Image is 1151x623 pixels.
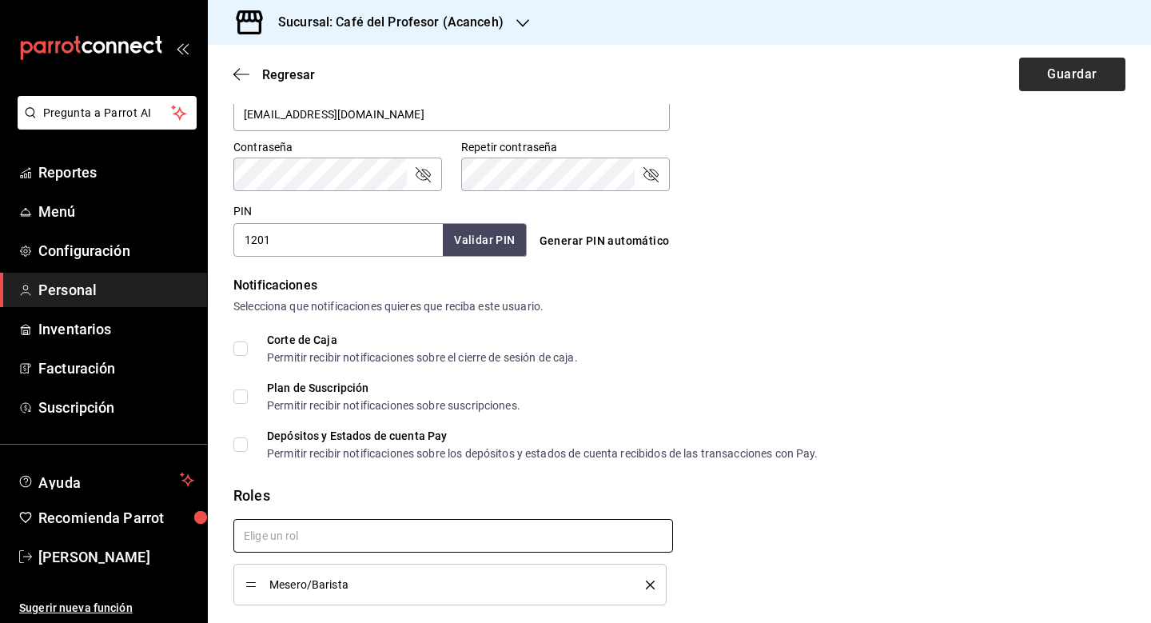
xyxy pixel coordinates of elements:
div: Notificaciones [233,276,1125,295]
span: Personal [38,279,194,301]
span: Mesero/Barista [269,579,622,590]
label: Repetir contraseña [461,142,670,153]
button: delete [635,581,655,589]
button: passwordField [641,165,660,184]
div: Roles [233,485,1125,506]
div: Permitir recibir notificaciones sobre el cierre de sesión de caja. [267,352,578,363]
span: Inventarios [38,318,194,340]
button: Generar PIN automático [533,226,676,256]
span: Pregunta a Parrot AI [43,105,172,122]
input: 3 a 6 dígitos [233,223,443,257]
label: Contraseña [233,142,442,153]
span: Sugerir nueva función [19,600,194,617]
span: Menú [38,201,194,222]
button: Validar PIN [443,224,526,257]
input: Elige un rol [233,519,673,553]
span: [PERSON_NAME] [38,546,194,568]
span: Facturación [38,357,194,379]
span: Regresar [262,67,315,82]
div: Selecciona que notificaciones quieres que reciba este usuario. [233,298,1125,315]
button: passwordField [413,165,432,184]
span: Configuración [38,240,194,262]
div: Permitir recibir notificaciones sobre los depósitos y estados de cuenta recibidos de las transacc... [267,448,818,459]
a: Pregunta a Parrot AI [11,116,197,133]
span: Suscripción [38,397,194,418]
label: PIN [233,206,252,217]
span: Reportes [38,162,194,183]
div: Plan de Suscripción [267,382,520,393]
button: Pregunta a Parrot AI [18,96,197,130]
div: Permitir recibir notificaciones sobre suscripciones. [267,400,520,411]
span: Recomienda Parrot [38,507,194,529]
div: Depósitos y Estados de cuenta Pay [267,430,818,441]
h3: Sucursal: Café del Profesor (Acanceh) [265,13,504,32]
button: open_drawer_menu [176,42,189,54]
div: Corte de Caja [267,334,578,345]
button: Regresar [233,67,315,82]
button: Guardar [1019,58,1125,91]
span: Ayuda [38,470,173,489]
